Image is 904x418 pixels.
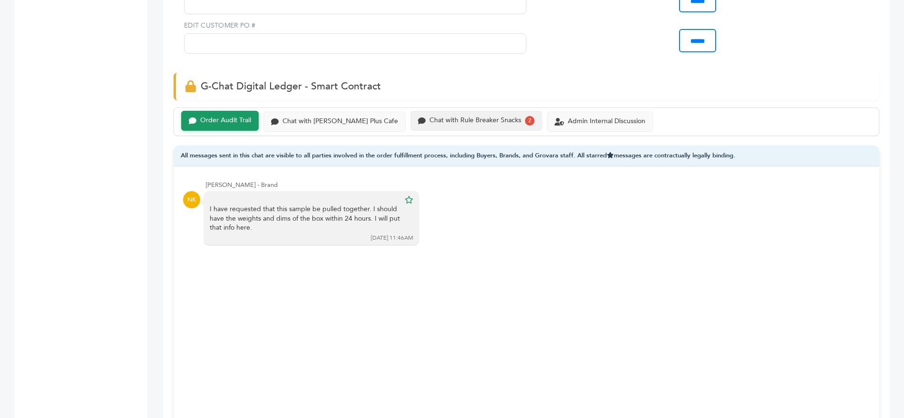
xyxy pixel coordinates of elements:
[174,146,879,167] div: All messages sent in this chat are visible to all parties involved in the order fulfillment proce...
[200,117,251,125] div: Order Audit Trail
[184,21,526,30] label: EDIT CUSTOMER PO #
[429,117,521,125] div: Chat with Rule Breaker Snacks
[282,117,398,126] div: Chat with [PERSON_NAME] Plus Cafe
[201,79,381,93] span: G-Chat Digital Ledger - Smart Contract
[371,234,413,242] div: [DATE] 11:46AM
[568,117,645,126] div: Admin Internal Discussion
[210,204,400,233] div: I have requested that this sample be pulled together. I should have the weights and dims of the b...
[183,191,200,208] div: NK
[206,181,870,189] div: [PERSON_NAME] - Brand
[525,116,535,126] div: 2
